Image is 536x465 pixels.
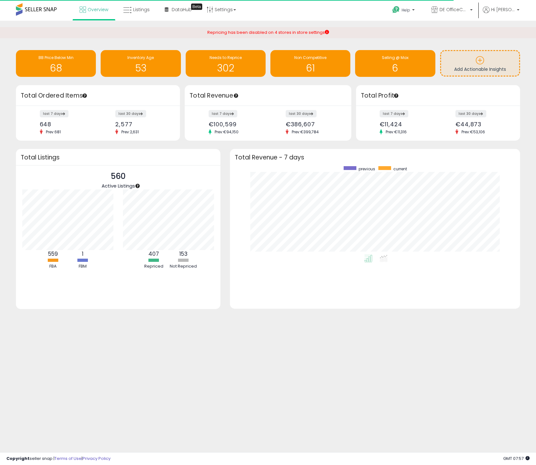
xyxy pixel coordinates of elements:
[209,110,237,117] label: last 7 days
[88,6,108,13] span: Overview
[139,263,168,269] div: Repriced
[115,110,146,117] label: last 30 days
[211,129,242,135] span: Prev: €94,150
[19,63,93,73] h1: 68
[286,110,317,117] label: last 30 days
[186,50,266,77] a: Needs to Reprice 302
[458,129,488,135] span: Prev: €53,106
[274,63,347,73] h1: 61
[361,91,515,100] h3: Total Profit
[210,55,242,60] span: Needs to Reprice
[189,91,347,100] h3: Total Revenue
[209,121,263,128] div: €100,599
[358,63,432,73] h1: 6
[172,6,192,13] span: DataHub
[455,121,509,128] div: €44,873
[392,6,400,14] i: Get Help
[118,129,142,135] span: Prev: 2,631
[387,1,421,21] a: Help
[393,93,399,99] div: Tooltip anchor
[39,55,74,60] span: BB Price Below Min
[380,121,433,128] div: €11,424
[393,166,407,172] span: current
[179,250,188,258] b: 153
[102,182,135,189] span: Active Listings
[16,50,96,77] a: BB Price Below Min 68
[40,110,68,117] label: last 7 days
[148,250,159,258] b: 407
[115,121,169,128] div: 2,577
[235,155,515,160] h3: Total Revenue - 7 days
[82,250,83,258] b: 1
[270,50,350,77] a: Non Competitive 61
[21,155,216,160] h3: Total Listings
[135,183,140,189] div: Tooltip anchor
[233,93,239,99] div: Tooltip anchor
[355,50,435,77] a: Selling @ Max 6
[127,55,154,60] span: Inventory Age
[440,6,468,13] span: DE OfficeCom Solutions DE
[48,250,58,258] b: 559
[68,263,97,269] div: FBM
[402,7,410,13] span: Help
[454,66,506,72] span: Add Actionable Insights
[104,63,177,73] h1: 53
[43,129,64,135] span: Prev: 681
[441,51,519,76] a: Add Actionable Insights
[133,6,150,13] span: Listings
[289,129,322,135] span: Prev: €399,784
[39,263,68,269] div: FBA
[82,93,88,99] div: Tooltip anchor
[189,63,262,73] h1: 302
[169,263,198,269] div: Not Repriced
[101,50,181,77] a: Inventory Age 53
[191,4,202,10] div: Tooltip anchor
[483,6,519,21] a: Hi [PERSON_NAME]
[294,55,326,60] span: Non Competitive
[102,170,135,182] p: 560
[21,91,175,100] h3: Total Ordered Items
[382,129,410,135] span: Prev: €11,316
[40,121,93,128] div: 648
[380,110,408,117] label: last 7 days
[207,30,329,36] div: Repricing has been disabled on 4 stores in store settings
[286,121,340,128] div: €386,607
[455,110,486,117] label: last 30 days
[359,166,375,172] span: previous
[491,6,515,13] span: Hi [PERSON_NAME]
[382,55,409,60] span: Selling @ Max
